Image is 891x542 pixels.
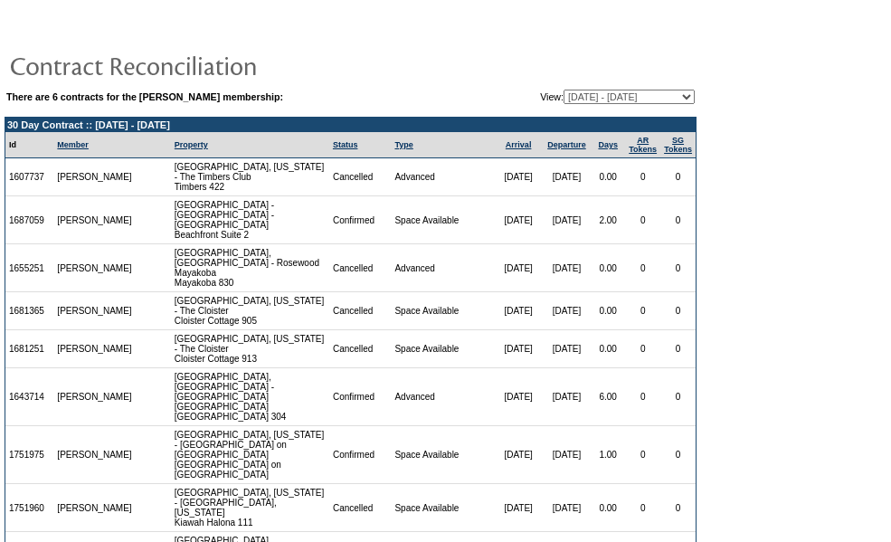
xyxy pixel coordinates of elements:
[391,368,494,426] td: Advanced
[171,244,329,292] td: [GEOGRAPHIC_DATA], [GEOGRAPHIC_DATA] - Rosewood Mayakoba Mayakoba 830
[329,484,392,532] td: Cancelled
[329,196,392,244] td: Confirmed
[625,196,660,244] td: 0
[171,196,329,244] td: [GEOGRAPHIC_DATA] - [GEOGRAPHIC_DATA] - [GEOGRAPHIC_DATA] Beachfront Suite 2
[591,484,625,532] td: 0.00
[391,244,494,292] td: Advanced
[391,158,494,196] td: Advanced
[391,330,494,368] td: Space Available
[660,484,696,532] td: 0
[543,196,591,244] td: [DATE]
[5,158,53,196] td: 1607737
[57,140,89,149] a: Member
[660,426,696,484] td: 0
[449,90,695,104] td: View:
[625,426,660,484] td: 0
[543,368,591,426] td: [DATE]
[625,368,660,426] td: 0
[494,158,542,196] td: [DATE]
[171,292,329,330] td: [GEOGRAPHIC_DATA], [US_STATE] - The Cloister Cloister Cottage 905
[391,426,494,484] td: Space Available
[329,292,392,330] td: Cancelled
[660,244,696,292] td: 0
[53,426,137,484] td: [PERSON_NAME]
[543,158,591,196] td: [DATE]
[5,292,53,330] td: 1681365
[506,140,532,149] a: Arrival
[591,292,625,330] td: 0.00
[660,330,696,368] td: 0
[494,330,542,368] td: [DATE]
[494,244,542,292] td: [DATE]
[591,330,625,368] td: 0.00
[494,484,542,532] td: [DATE]
[175,140,208,149] a: Property
[660,368,696,426] td: 0
[625,158,660,196] td: 0
[494,426,542,484] td: [DATE]
[591,368,625,426] td: 6.00
[591,244,625,292] td: 0.00
[5,368,53,426] td: 1643714
[5,132,53,158] td: Id
[391,484,494,532] td: Space Available
[5,426,53,484] td: 1751975
[171,368,329,426] td: [GEOGRAPHIC_DATA], [GEOGRAPHIC_DATA] - [GEOGRAPHIC_DATA] [GEOGRAPHIC_DATA] [GEOGRAPHIC_DATA] 304
[53,244,137,292] td: [PERSON_NAME]
[494,292,542,330] td: [DATE]
[53,330,137,368] td: [PERSON_NAME]
[329,330,392,368] td: Cancelled
[329,368,392,426] td: Confirmed
[329,244,392,292] td: Cancelled
[543,330,591,368] td: [DATE]
[53,484,137,532] td: [PERSON_NAME]
[625,330,660,368] td: 0
[53,196,137,244] td: [PERSON_NAME]
[171,330,329,368] td: [GEOGRAPHIC_DATA], [US_STATE] - The Cloister Cloister Cottage 913
[543,426,591,484] td: [DATE]
[5,196,53,244] td: 1687059
[591,426,625,484] td: 1.00
[591,196,625,244] td: 2.00
[629,136,657,154] a: ARTokens
[660,292,696,330] td: 0
[5,244,53,292] td: 1655251
[329,158,392,196] td: Cancelled
[9,47,371,83] img: pgTtlContractReconciliation.gif
[660,158,696,196] td: 0
[171,158,329,196] td: [GEOGRAPHIC_DATA], [US_STATE] - The Timbers Club Timbers 422
[6,91,283,102] b: There are 6 contracts for the [PERSON_NAME] membership:
[5,484,53,532] td: 1751960
[543,244,591,292] td: [DATE]
[333,140,358,149] a: Status
[660,196,696,244] td: 0
[171,484,329,532] td: [GEOGRAPHIC_DATA], [US_STATE] - [GEOGRAPHIC_DATA], [US_STATE] Kiawah Halona 111
[598,140,618,149] a: Days
[547,140,586,149] a: Departure
[543,484,591,532] td: [DATE]
[171,426,329,484] td: [GEOGRAPHIC_DATA], [US_STATE] - [GEOGRAPHIC_DATA] on [GEOGRAPHIC_DATA] [GEOGRAPHIC_DATA] on [GEOG...
[53,368,137,426] td: [PERSON_NAME]
[494,368,542,426] td: [DATE]
[394,140,412,149] a: Type
[53,158,137,196] td: [PERSON_NAME]
[391,196,494,244] td: Space Available
[625,292,660,330] td: 0
[5,118,696,132] td: 30 Day Contract :: [DATE] - [DATE]
[543,292,591,330] td: [DATE]
[5,330,53,368] td: 1681251
[53,292,137,330] td: [PERSON_NAME]
[591,158,625,196] td: 0.00
[494,196,542,244] td: [DATE]
[391,292,494,330] td: Space Available
[329,426,392,484] td: Confirmed
[664,136,692,154] a: SGTokens
[625,244,660,292] td: 0
[625,484,660,532] td: 0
